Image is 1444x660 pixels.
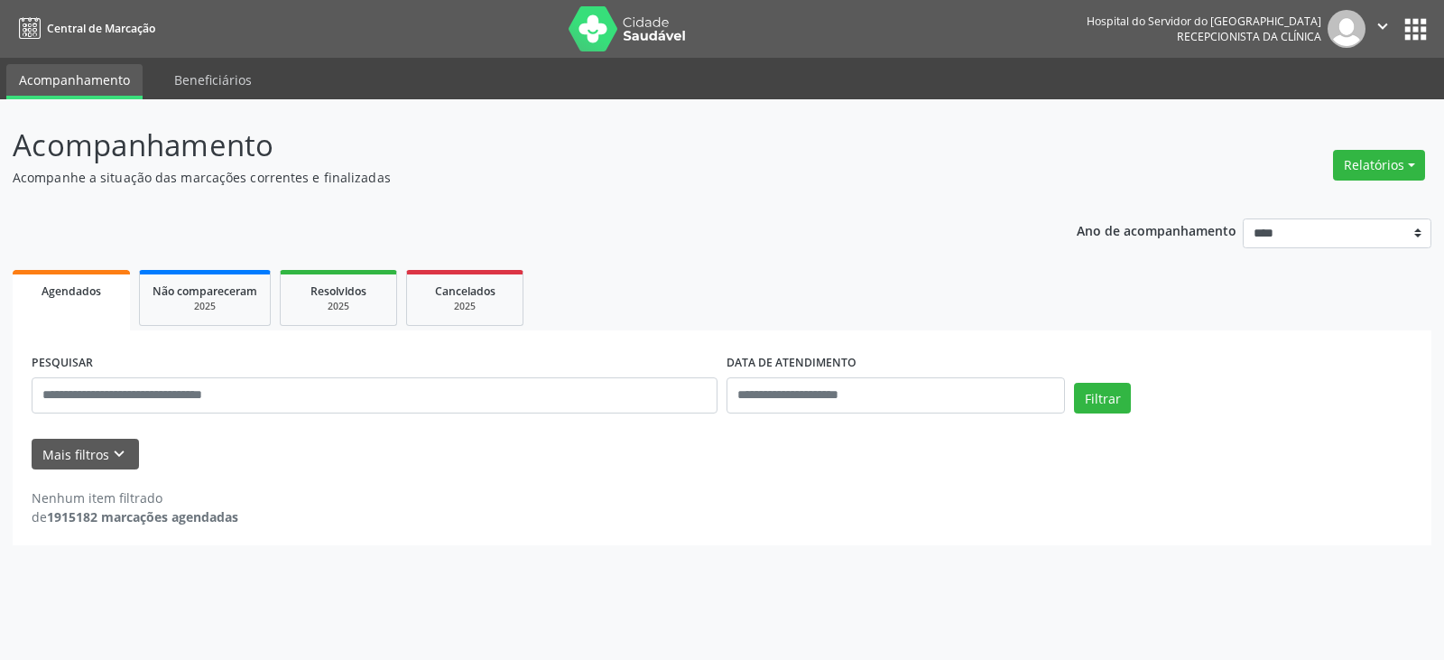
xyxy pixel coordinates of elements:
[42,284,101,299] span: Agendados
[293,300,384,313] div: 2025
[1400,14,1431,45] button: apps
[32,349,93,377] label: PESQUISAR
[32,488,238,507] div: Nenhum item filtrado
[47,21,155,36] span: Central de Marcação
[13,123,1005,168] p: Acompanhamento
[32,507,238,526] div: de
[13,168,1005,187] p: Acompanhe a situação das marcações correntes e finalizadas
[310,284,366,299] span: Resolvidos
[1333,150,1425,181] button: Relatórios
[1077,218,1236,241] p: Ano de acompanhamento
[109,444,129,464] i: keyboard_arrow_down
[6,64,143,99] a: Acompanhamento
[153,284,257,299] span: Não compareceram
[47,508,238,525] strong: 1915182 marcações agendadas
[435,284,495,299] span: Cancelados
[153,300,257,313] div: 2025
[13,14,155,43] a: Central de Marcação
[420,300,510,313] div: 2025
[1074,383,1131,414] button: Filtrar
[727,349,856,377] label: DATA DE ATENDIMENTO
[1365,10,1400,48] button: 
[1177,29,1321,44] span: Recepcionista da clínica
[32,439,139,470] button: Mais filtroskeyboard_arrow_down
[1328,10,1365,48] img: img
[1373,16,1393,36] i: 
[1087,14,1321,29] div: Hospital do Servidor do [GEOGRAPHIC_DATA]
[162,64,264,96] a: Beneficiários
